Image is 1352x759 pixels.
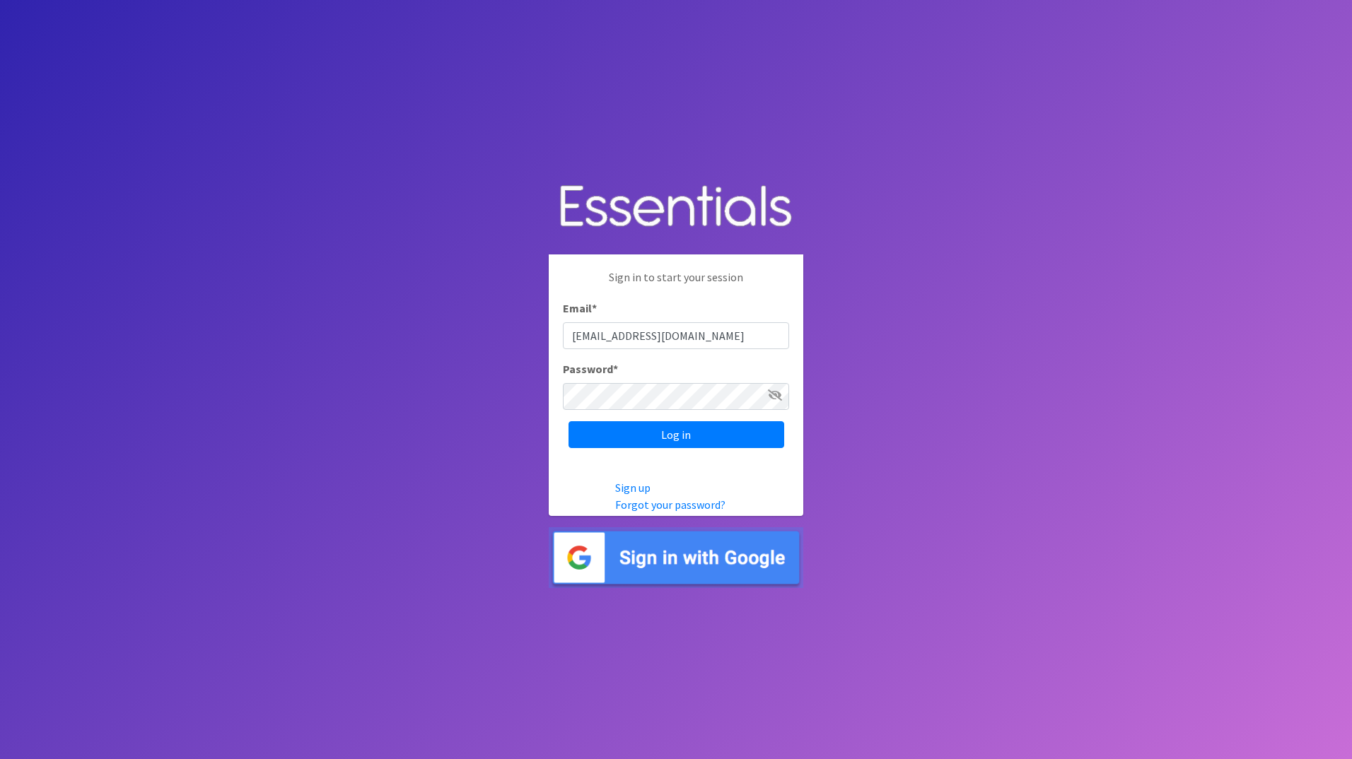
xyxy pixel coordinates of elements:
[563,300,597,317] label: Email
[563,269,789,300] p: Sign in to start your session
[592,301,597,315] abbr: required
[549,527,803,589] img: Sign in with Google
[613,362,618,376] abbr: required
[563,360,618,377] label: Password
[569,421,784,448] input: Log in
[615,481,651,495] a: Sign up
[549,171,803,244] img: Human Essentials
[615,498,725,512] a: Forgot your password?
